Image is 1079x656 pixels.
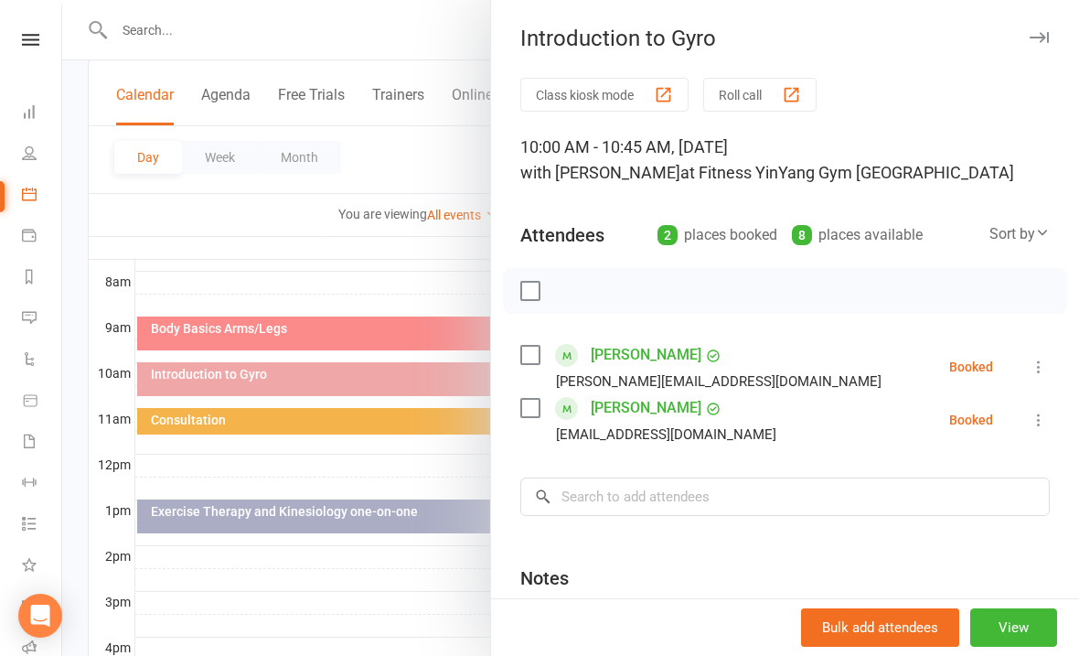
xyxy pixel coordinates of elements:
a: What's New [22,546,63,587]
span: with [PERSON_NAME] [520,163,680,182]
button: Roll call [703,78,817,112]
button: View [970,608,1057,647]
div: Booked [949,414,993,426]
div: Booked [949,360,993,373]
button: Bulk add attendees [801,608,959,647]
div: Add notes for this class / appointment below [520,597,1050,618]
a: Product Sales [22,382,63,423]
a: [PERSON_NAME] [591,393,701,423]
div: Introduction to Gyro [491,26,1079,51]
a: Calendar [22,176,63,217]
div: [EMAIL_ADDRESS][DOMAIN_NAME] [556,423,776,446]
div: Open Intercom Messenger [18,594,62,638]
input: Search to add attendees [520,478,1050,516]
div: 8 [792,225,812,245]
div: Notes [520,565,569,591]
div: 2 [657,225,678,245]
div: 10:00 AM - 10:45 AM, [DATE] [520,134,1050,186]
div: Attendees [520,222,604,248]
button: Class kiosk mode [520,78,689,112]
a: [PERSON_NAME] [591,340,701,370]
div: [PERSON_NAME][EMAIL_ADDRESS][DOMAIN_NAME] [556,370,881,393]
a: Dashboard [22,93,63,134]
a: Payments [22,217,63,258]
div: places booked [657,222,777,248]
a: General attendance kiosk mode [22,587,63,629]
div: Sort by [989,222,1050,246]
a: People [22,134,63,176]
span: at Fitness YinYang Gym [GEOGRAPHIC_DATA] [680,163,1014,182]
div: places available [792,222,923,248]
a: Reports [22,258,63,299]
